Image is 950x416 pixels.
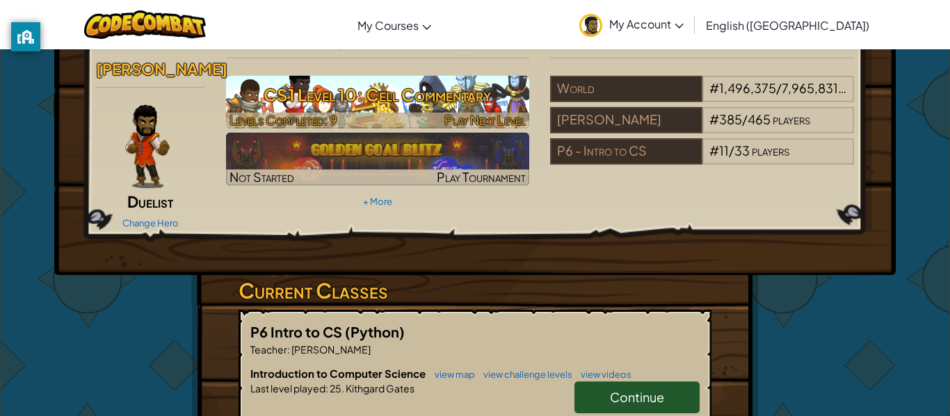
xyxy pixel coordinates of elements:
a: [PERSON_NAME]#385/465players [550,120,854,136]
span: Teacher [250,343,287,356]
span: / [742,111,748,127]
a: English ([GEOGRAPHIC_DATA]) [699,6,876,44]
img: CS1 Level 10: Cell Commentary [226,76,530,128]
span: [PERSON_NAME] [96,59,227,78]
span: Play Tournament [437,169,526,185]
a: World#1,496,375/7,965,831players [550,89,854,105]
h3: Current Classes [239,275,711,306]
span: Duelist [127,192,173,211]
span: [PERSON_NAME] [290,343,371,356]
div: P6 - Intro to CS [550,138,702,165]
span: players [752,142,789,158]
span: 25. [328,382,344,394]
span: Play Next Level [444,112,526,128]
a: Play Next Level [226,76,530,128]
span: 7,965,831 [782,80,846,96]
h3: CS1 Level 10: Cell Commentary [226,79,530,110]
a: Change Hero [122,217,179,228]
span: 465 [748,111,771,127]
span: players [773,111,810,127]
span: Not Started [230,169,294,185]
img: duelist-pose.png [125,105,170,188]
span: English ([GEOGRAPHIC_DATA]) [706,18,869,33]
span: P6 Intro to CS [250,323,345,340]
span: 33 [734,142,750,158]
span: (Python) [345,323,405,340]
span: 385 [719,111,742,127]
a: P6 - Intro to CS#11/33players [550,151,854,167]
img: CodeCombat logo [84,10,206,39]
span: My Courses [357,18,419,33]
div: World [550,76,702,102]
span: 11 [719,142,729,158]
span: Last level played [250,382,325,394]
span: # [709,80,719,96]
a: view videos [574,369,631,380]
img: Golden Goal [226,133,530,185]
span: # [709,142,719,158]
img: avatar [579,14,602,37]
span: My Account [609,17,684,31]
a: + More [363,196,392,207]
span: Levels Completed: 9 [230,112,337,128]
span: : [287,343,290,356]
a: view map [428,369,475,380]
a: Not StartedPlay Tournament [226,133,530,185]
span: / [729,142,734,158]
span: Introduction to Computer Science [250,367,428,380]
a: My Courses [351,6,438,44]
span: Continue [610,389,664,405]
a: view challenge levels [476,369,572,380]
button: privacy banner [11,22,40,51]
span: : [325,382,328,394]
a: My Account [572,3,691,47]
span: # [709,111,719,127]
span: 1,496,375 [719,80,776,96]
span: Kithgard Gates [344,382,414,394]
span: / [776,80,782,96]
div: [PERSON_NAME] [550,107,702,133]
